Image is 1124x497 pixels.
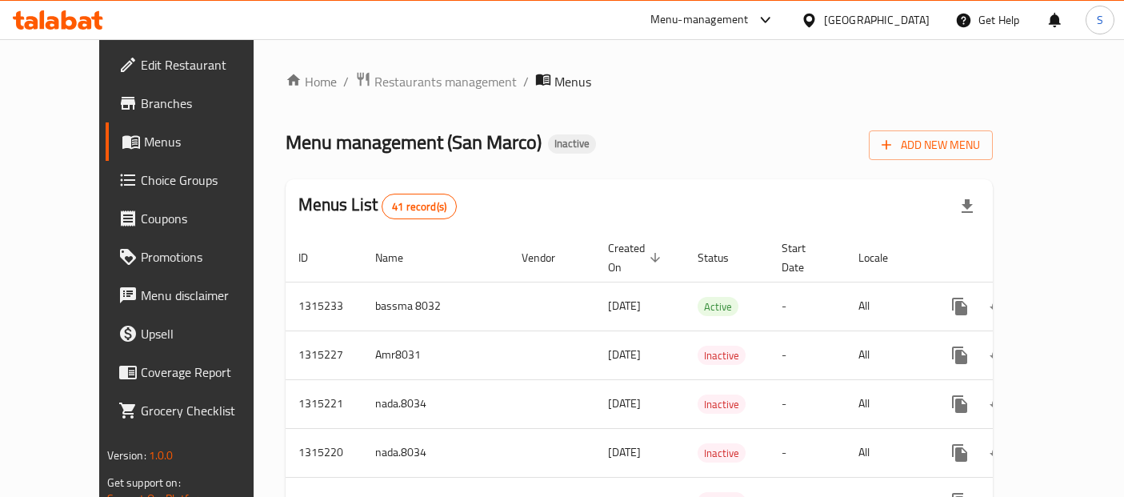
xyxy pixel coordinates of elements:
div: Menu-management [650,10,749,30]
span: Edit Restaurant [141,55,274,74]
a: Menus [106,122,287,161]
td: - [769,379,846,428]
td: 1315227 [286,331,362,379]
span: Menus [554,72,591,91]
nav: breadcrumb [286,71,994,92]
h2: Menus List [298,193,457,219]
a: Branches [106,84,287,122]
th: Actions [928,234,1107,283]
a: Edit Restaurant [106,46,287,84]
a: Grocery Checklist [106,391,287,430]
span: Add New Menu [882,135,980,155]
li: / [523,72,529,91]
span: Promotions [141,247,274,267]
span: Branches [141,94,274,113]
td: All [846,379,928,428]
td: 1315221 [286,379,362,428]
span: Grocery Checklist [141,401,274,420]
span: Locale [858,248,909,267]
span: ID [298,248,329,267]
span: Created On [608,238,666,277]
a: Coupons [106,199,287,238]
span: Version: [107,445,146,466]
span: Coupons [141,209,274,228]
td: All [846,282,928,331]
button: Add New Menu [869,130,993,160]
td: - [769,428,846,477]
button: Change Status [979,336,1018,375]
span: Name [375,248,424,267]
td: All [846,331,928,379]
a: Choice Groups [106,161,287,199]
span: Inactive [698,444,746,463]
span: Inactive [698,347,746,365]
span: 1.0.0 [149,445,174,466]
li: / [343,72,349,91]
button: Change Status [979,385,1018,423]
button: Change Status [979,434,1018,472]
div: [GEOGRAPHIC_DATA] [824,11,930,29]
a: Menu disclaimer [106,276,287,315]
button: more [941,385,979,423]
td: Amr8031 [362,331,509,379]
span: [DATE] [608,393,641,414]
td: 1315220 [286,428,362,477]
span: Active [698,298,738,316]
span: Status [698,248,750,267]
div: Inactive [548,134,596,154]
div: Inactive [698,395,746,414]
span: [DATE] [608,442,641,463]
td: nada.8034 [362,379,509,428]
span: Restaurants management [374,72,517,91]
span: Choice Groups [141,170,274,190]
span: Menu disclaimer [141,286,274,305]
button: Change Status [979,287,1018,326]
span: Menus [144,132,274,151]
td: All [846,428,928,477]
td: 1315233 [286,282,362,331]
button: more [941,336,979,375]
div: Inactive [698,443,746,463]
span: Start Date [782,238,826,277]
span: [DATE] [608,344,641,365]
td: - [769,282,846,331]
span: 41 record(s) [382,199,456,214]
a: Home [286,72,337,91]
span: Get support on: [107,472,181,493]
td: bassma 8032 [362,282,509,331]
td: - [769,331,846,379]
span: Vendor [522,248,576,267]
a: Coverage Report [106,353,287,391]
a: Promotions [106,238,287,276]
span: Coverage Report [141,363,274,382]
div: Export file [948,187,986,226]
span: Inactive [548,137,596,150]
button: more [941,287,979,326]
span: Menu management ( San Marco ) [286,124,542,160]
a: Upsell [106,315,287,353]
span: [DATE] [608,295,641,316]
span: Upsell [141,324,274,343]
button: more [941,434,979,472]
span: S [1097,11,1103,29]
a: Restaurants management [355,71,517,92]
span: Inactive [698,395,746,414]
td: nada.8034 [362,428,509,477]
div: Active [698,297,738,316]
